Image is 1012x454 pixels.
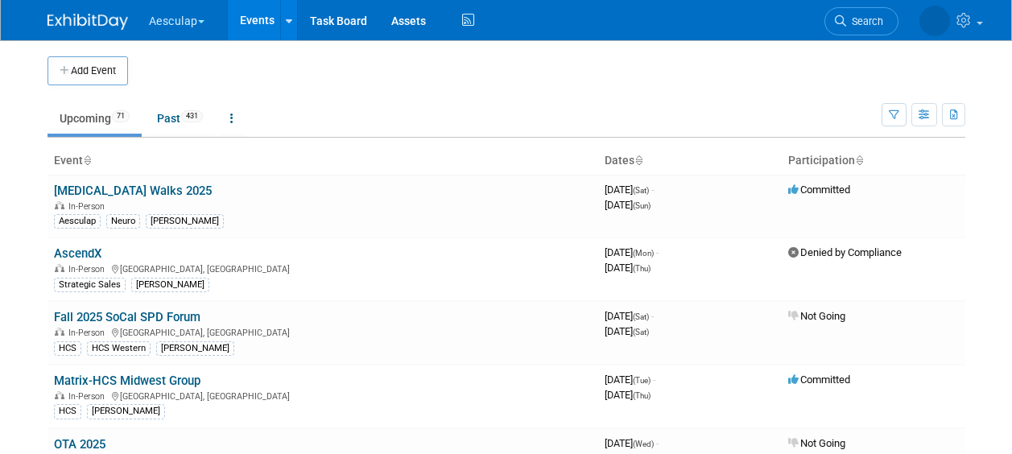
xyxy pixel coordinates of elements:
div: Strategic Sales [54,278,126,292]
div: Neuro [106,214,140,229]
span: 431 [181,110,203,122]
div: [PERSON_NAME] [131,278,209,292]
span: In-Person [68,201,109,212]
span: [DATE] [605,184,654,196]
span: (Thu) [633,391,651,400]
span: (Wed) [633,440,654,448]
img: Savannah Jones [919,6,950,36]
span: (Sat) [633,328,649,336]
span: (Mon) [633,249,654,258]
span: (Sat) [633,186,649,195]
span: [DATE] [605,199,651,211]
span: 71 [112,110,130,122]
div: [PERSON_NAME] [87,404,165,419]
span: Committed [788,374,850,386]
a: [MEDICAL_DATA] Walks 2025 [54,184,212,198]
span: Not Going [788,310,845,322]
span: [DATE] [605,389,651,401]
span: (Thu) [633,264,651,273]
div: [PERSON_NAME] [146,214,224,229]
th: Participation [782,147,965,175]
span: In-Person [68,264,109,274]
img: In-Person Event [55,201,64,209]
a: Past431 [145,103,215,134]
span: Committed [788,184,850,196]
span: In-Person [68,328,109,338]
a: Sort by Event Name [83,154,91,167]
div: HCS Western [87,341,151,356]
span: [DATE] [605,262,651,274]
span: (Tue) [633,376,651,385]
img: ExhibitDay [48,14,128,30]
span: [DATE] [605,246,659,258]
div: [GEOGRAPHIC_DATA], [GEOGRAPHIC_DATA] [54,262,592,274]
a: Sort by Participation Type [855,154,863,167]
span: Search [846,15,883,27]
span: - [656,437,659,449]
a: Sort by Start Date [634,154,642,167]
a: Fall 2025 SoCal SPD Forum [54,310,200,324]
img: In-Person Event [55,264,64,272]
span: - [656,246,659,258]
span: Denied by Compliance [788,246,902,258]
img: In-Person Event [55,391,64,399]
span: [DATE] [605,310,654,322]
div: Aesculap [54,214,101,229]
span: Not Going [788,437,845,449]
img: In-Person Event [55,328,64,336]
a: Matrix-HCS Midwest Group [54,374,200,388]
button: Add Event [48,56,128,85]
div: HCS [54,404,81,419]
div: [GEOGRAPHIC_DATA], [GEOGRAPHIC_DATA] [54,389,592,402]
span: In-Person [68,391,109,402]
span: [DATE] [605,437,659,449]
a: AscendX [54,246,101,261]
span: (Sat) [633,312,649,321]
th: Dates [598,147,782,175]
div: [PERSON_NAME] [156,341,234,356]
a: Upcoming71 [48,103,142,134]
a: OTA 2025 [54,437,105,452]
div: [GEOGRAPHIC_DATA], [GEOGRAPHIC_DATA] [54,325,592,338]
span: - [651,310,654,322]
span: - [653,374,655,386]
div: HCS [54,341,81,356]
a: Search [824,7,898,35]
span: (Sun) [633,201,651,210]
span: - [651,184,654,196]
span: [DATE] [605,374,655,386]
span: [DATE] [605,325,649,337]
th: Event [48,147,598,175]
